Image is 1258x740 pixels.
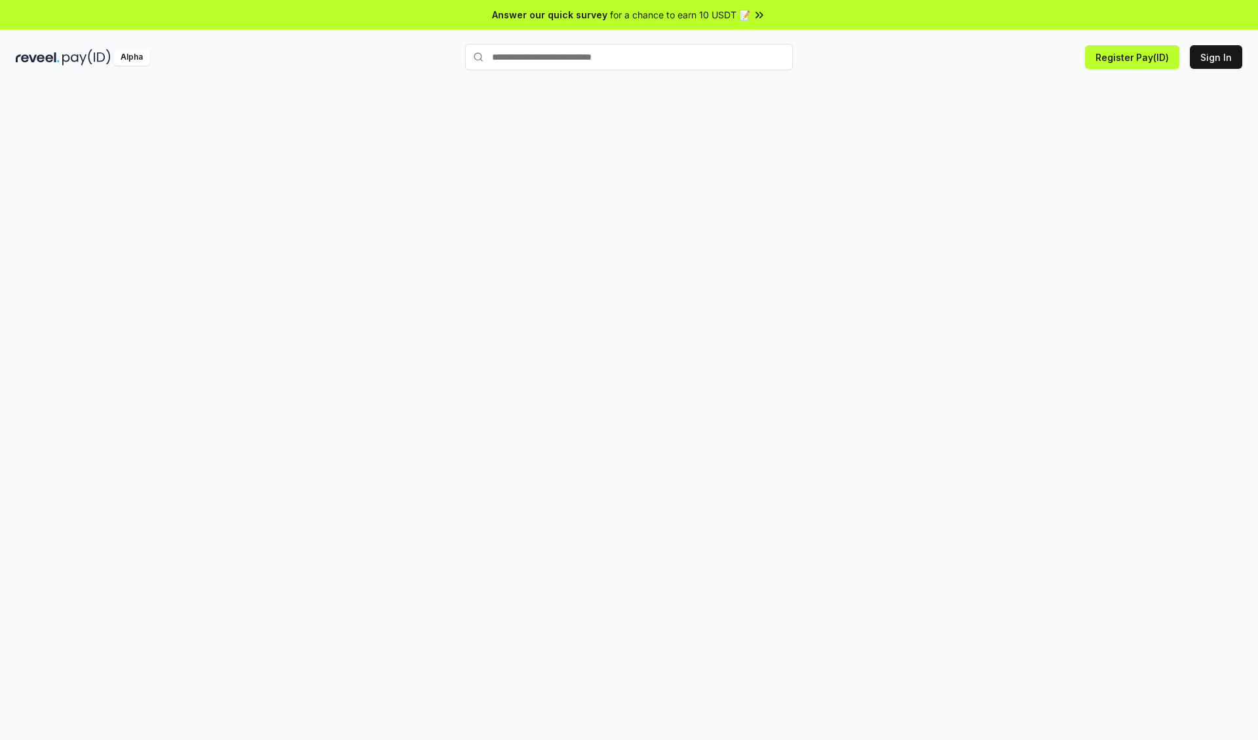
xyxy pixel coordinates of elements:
span: Answer our quick survey [492,8,607,22]
button: Sign In [1190,45,1242,69]
img: reveel_dark [16,49,60,66]
button: Register Pay(ID) [1085,45,1179,69]
img: pay_id [62,49,111,66]
span: for a chance to earn 10 USDT 📝 [610,8,750,22]
div: Alpha [113,49,150,66]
